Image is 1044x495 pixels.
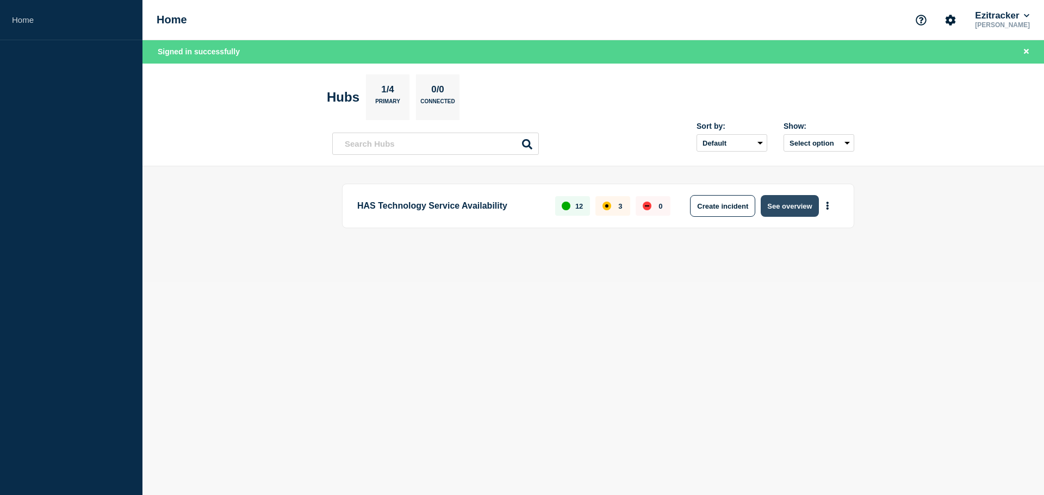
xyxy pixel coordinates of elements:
[157,14,187,26] h1: Home
[618,202,622,210] p: 3
[910,9,933,32] button: Support
[1020,46,1033,58] button: Close banner
[761,195,818,217] button: See overview
[602,202,611,210] div: affected
[332,133,539,155] input: Search Hubs
[973,21,1032,29] p: [PERSON_NAME]
[697,134,767,152] select: Sort by
[575,202,583,210] p: 12
[158,47,240,56] span: Signed in successfully
[784,122,854,130] div: Show:
[643,202,651,210] div: down
[784,134,854,152] button: Select option
[939,9,962,32] button: Account settings
[658,202,662,210] p: 0
[697,122,767,130] div: Sort by:
[357,195,543,217] p: HAS Technology Service Availability
[562,202,570,210] div: up
[327,90,359,105] h2: Hubs
[690,195,755,217] button: Create incident
[973,10,1031,21] button: Ezitracker
[427,84,449,98] p: 0/0
[375,98,400,110] p: Primary
[377,84,399,98] p: 1/4
[420,98,455,110] p: Connected
[821,196,835,216] button: More actions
